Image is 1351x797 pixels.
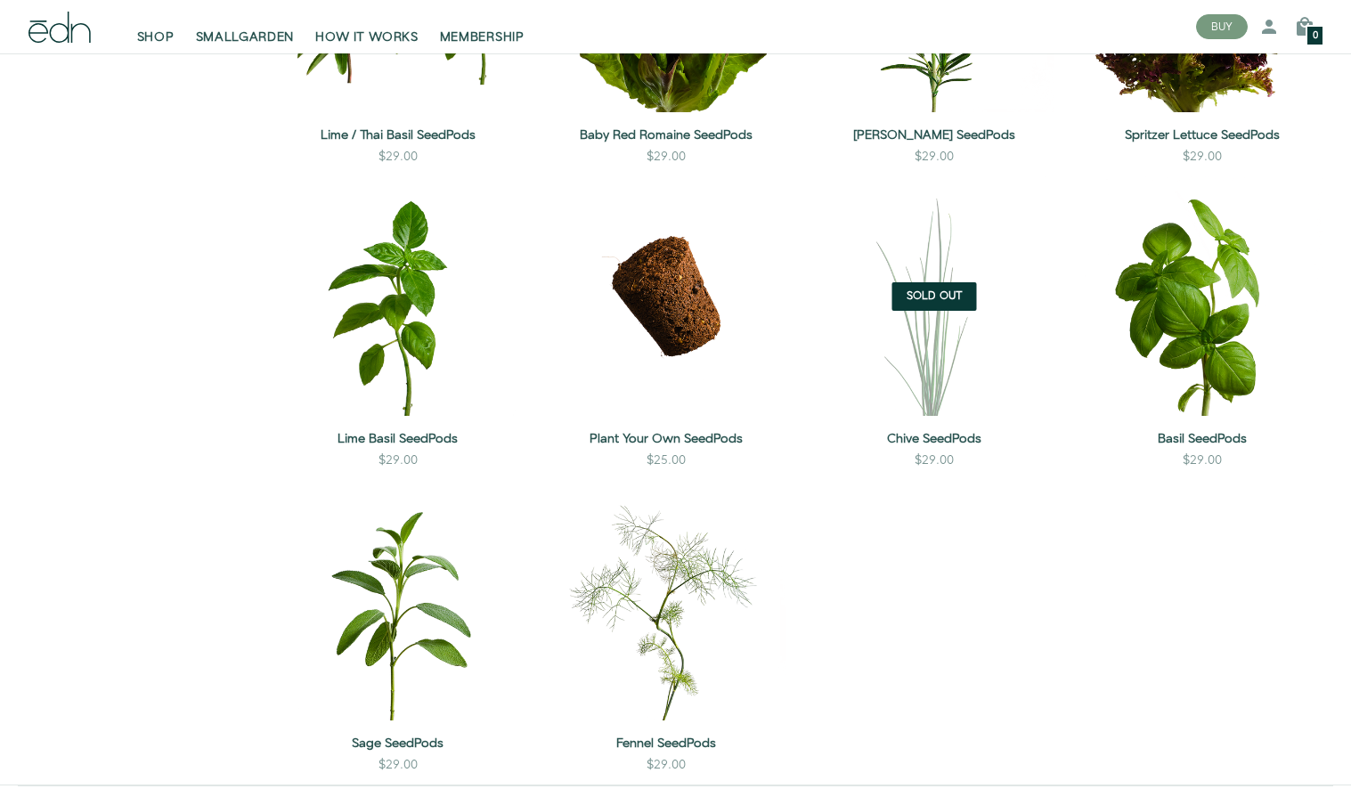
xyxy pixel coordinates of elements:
div: $29.00 [647,756,686,774]
a: Spritzer Lettuce SeedPods [1083,126,1323,144]
span: 0 [1313,31,1318,41]
a: Lime / Thai Basil SeedPods [278,126,517,144]
a: Chive SeedPods [815,430,1054,448]
span: SMALLGARDEN [196,28,295,46]
img: Fennel SeedPods [546,480,785,720]
a: SHOP [126,7,185,46]
a: Sage SeedPods [278,735,517,752]
a: Basil SeedPods [1083,430,1323,448]
a: Plant Your Own SeedPods [546,430,785,448]
a: Fennel SeedPods [546,735,785,752]
a: Lime Basil SeedPods [278,430,517,448]
img: Basil SeedPods [1083,176,1323,416]
img: Lime Basil SeedPods [278,176,517,416]
div: $29.00 [1183,451,1222,469]
a: SMALLGARDEN [185,7,305,46]
div: $25.00 [647,451,686,469]
div: $29.00 [378,148,418,166]
img: Sage SeedPods [278,480,517,720]
a: Baby Red Romaine SeedPods [546,126,785,144]
div: $29.00 [915,451,954,469]
span: Sold Out [907,291,963,302]
span: HOW IT WORKS [315,28,418,46]
span: MEMBERSHIP [440,28,525,46]
img: Plant Your Own SeedPods [546,176,785,416]
a: MEMBERSHIP [429,7,535,46]
div: $29.00 [378,756,418,774]
a: HOW IT WORKS [305,7,428,46]
div: $29.00 [915,148,954,166]
button: BUY [1196,14,1248,39]
div: $29.00 [1183,148,1222,166]
span: SHOP [137,28,175,46]
img: Chive SeedPods [815,176,1054,416]
div: $29.00 [378,451,418,469]
a: [PERSON_NAME] SeedPods [815,126,1054,144]
div: $29.00 [647,148,686,166]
